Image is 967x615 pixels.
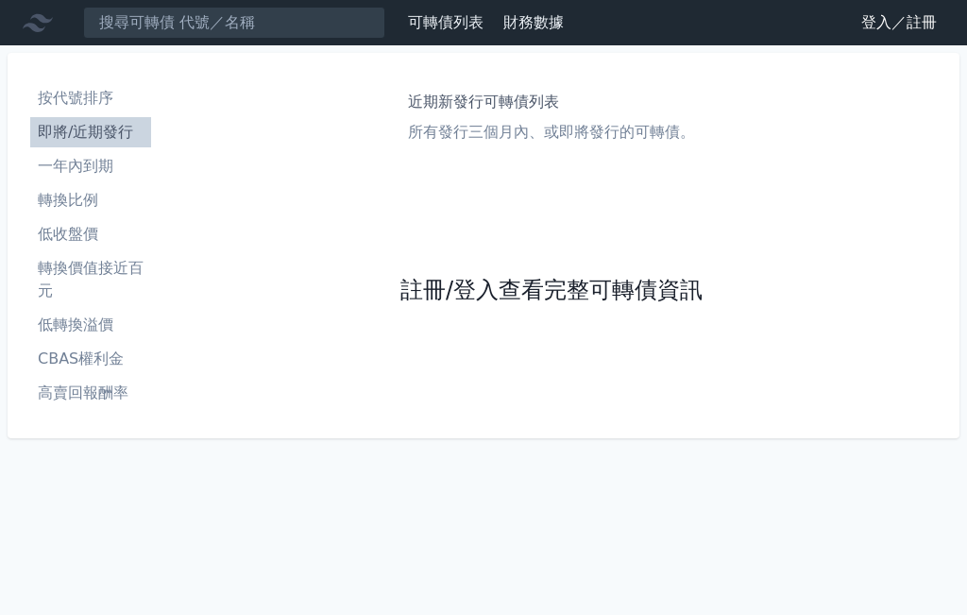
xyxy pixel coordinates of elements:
[503,13,564,31] a: 財務數據
[30,185,151,215] a: 轉換比例
[30,121,151,144] li: 即將/近期發行
[30,382,151,404] li: 高賣回報酬率
[30,117,151,147] a: 即將/近期發行
[408,13,483,31] a: 可轉債列表
[30,344,151,374] a: CBAS權利金
[30,257,151,302] li: 轉換價值接近百元
[30,348,151,370] li: CBAS權利金
[30,155,151,178] li: 一年內到期
[30,253,151,306] a: 轉換價值接近百元
[30,189,151,212] li: 轉換比例
[30,223,151,246] li: 低收盤價
[30,83,151,113] a: 按代號排序
[408,91,695,113] h1: 近期新發行可轉債列表
[408,121,695,144] p: 所有發行三個月內、或即將發行的可轉債。
[30,310,151,340] a: 低轉換溢價
[400,276,703,306] a: 註冊/登入查看完整可轉債資訊
[30,87,151,110] li: 按代號排序
[30,219,151,249] a: 低收盤價
[846,8,952,38] a: 登入／註冊
[30,378,151,408] a: 高賣回報酬率
[30,151,151,181] a: 一年內到期
[30,314,151,336] li: 低轉換溢價
[83,7,385,39] input: 搜尋可轉債 代號／名稱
